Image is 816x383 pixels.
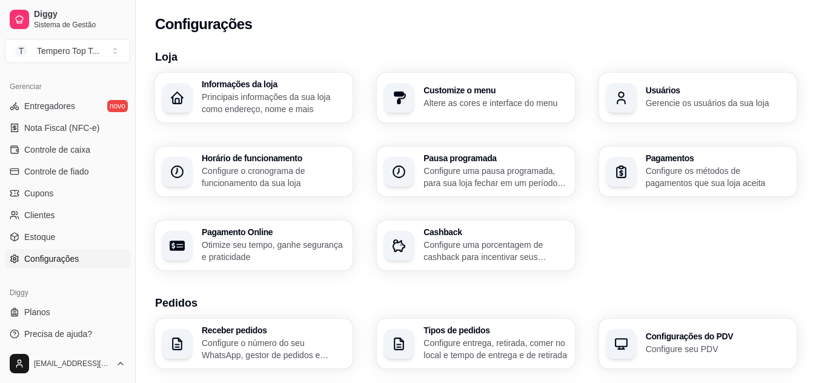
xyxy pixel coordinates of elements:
span: T [15,45,27,57]
span: Configurações [24,253,79,265]
button: Horário de funcionamentoConfigure o cronograma de funcionamento da sua loja [155,147,353,196]
h2: Configurações [155,15,252,34]
button: [EMAIL_ADDRESS][DOMAIN_NAME] [5,349,130,378]
button: UsuáriosGerencie os usuários da sua loja [599,73,797,122]
span: Sistema de Gestão [34,20,125,30]
div: Diggy [5,283,130,302]
span: Estoque [24,231,55,243]
h3: Configurações do PDV [646,332,789,341]
a: Clientes [5,205,130,225]
span: Cupons [24,187,53,199]
a: Controle de fiado [5,162,130,181]
button: Configurações do PDVConfigure seu PDV [599,319,797,368]
a: Estoque [5,227,130,247]
h3: Pausa programada [423,154,567,162]
div: Tempero Top T ... [37,45,99,57]
p: Configure entrega, retirada, comer no local e tempo de entrega e de retirada [423,337,567,361]
h3: Horário de funcionamento [202,154,345,162]
span: Clientes [24,209,55,221]
span: Nota Fiscal (NFC-e) [24,122,99,134]
button: Pagamento OnlineOtimize seu tempo, ganhe segurança e praticidade [155,221,353,270]
a: Nota Fiscal (NFC-e) [5,118,130,138]
span: Precisa de ajuda? [24,328,92,340]
span: Planos [24,306,50,318]
h3: Loja [155,48,797,65]
span: [EMAIL_ADDRESS][DOMAIN_NAME] [34,359,111,368]
button: Receber pedidosConfigure o número do seu WhatsApp, gestor de pedidos e outros [155,319,353,368]
button: Informações da lojaPrincipais informações da sua loja como endereço, nome e mais [155,73,353,122]
p: Configure os métodos de pagamentos que sua loja aceita [646,165,789,189]
h3: Customize o menu [423,86,567,95]
a: Precisa de ajuda? [5,324,130,344]
button: CashbackConfigure uma porcentagem de cashback para incentivar seus clientes a comprarem em sua loja [377,221,574,270]
a: Planos [5,302,130,322]
a: Controle de caixa [5,140,130,159]
p: Gerencie os usuários da sua loja [646,97,789,109]
span: Controle de fiado [24,165,89,178]
span: Diggy [34,9,125,20]
h3: Usuários [646,86,789,95]
p: Configure o número do seu WhatsApp, gestor de pedidos e outros [202,337,345,361]
p: Configure uma pausa programada, para sua loja fechar em um período específico [423,165,567,189]
h3: Informações da loja [202,80,345,88]
h3: Cashback [423,228,567,236]
button: Pausa programadaConfigure uma pausa programada, para sua loja fechar em um período específico [377,147,574,196]
button: Customize o menuAltere as cores e interface do menu [377,73,574,122]
p: Configure uma porcentagem de cashback para incentivar seus clientes a comprarem em sua loja [423,239,567,263]
a: Entregadoresnovo [5,96,130,116]
button: Tipos de pedidosConfigure entrega, retirada, comer no local e tempo de entrega e de retirada [377,319,574,368]
span: Controle de caixa [24,144,90,156]
p: Otimize seu tempo, ganhe segurança e praticidade [202,239,345,263]
a: Configurações [5,249,130,268]
a: DiggySistema de Gestão [5,5,130,34]
p: Configure seu PDV [646,343,789,355]
h3: Pagamentos [646,154,789,162]
div: Gerenciar [5,77,130,96]
p: Principais informações da sua loja como endereço, nome e mais [202,91,345,115]
h3: Tipos de pedidos [423,326,567,335]
span: Entregadores [24,100,75,112]
button: Select a team [5,39,130,63]
h3: Receber pedidos [202,326,345,335]
a: Cupons [5,184,130,203]
button: PagamentosConfigure os métodos de pagamentos que sua loja aceita [599,147,797,196]
p: Configure o cronograma de funcionamento da sua loja [202,165,345,189]
h3: Pagamento Online [202,228,345,236]
p: Altere as cores e interface do menu [423,97,567,109]
h3: Pedidos [155,295,797,311]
